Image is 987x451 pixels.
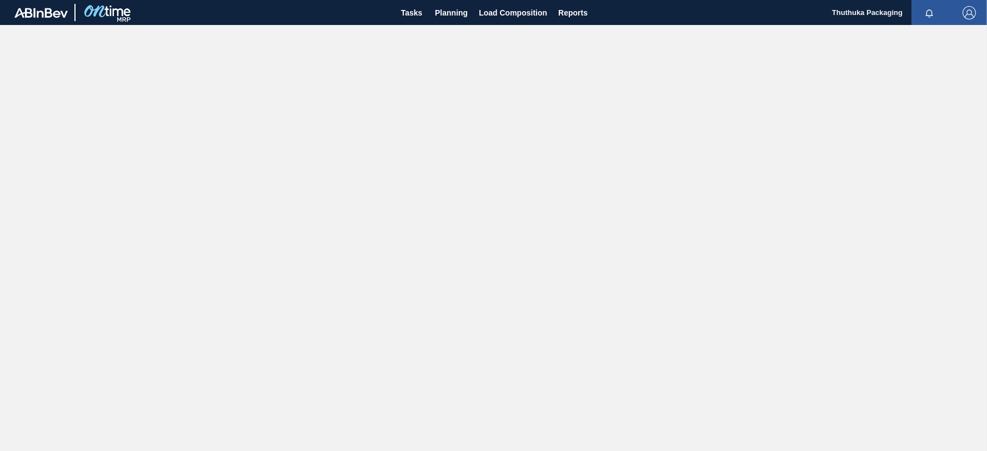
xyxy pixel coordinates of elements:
[479,6,547,19] span: Load Composition
[963,6,976,19] img: Logout
[14,8,68,18] img: TNhmsLtSVTkK8tSr43FrP2fwEKptu5GPRR3wAAAABJRU5ErkJggg==
[399,6,424,19] span: Tasks
[435,6,468,19] span: Planning
[911,5,947,21] button: Notifications
[558,6,588,19] span: Reports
